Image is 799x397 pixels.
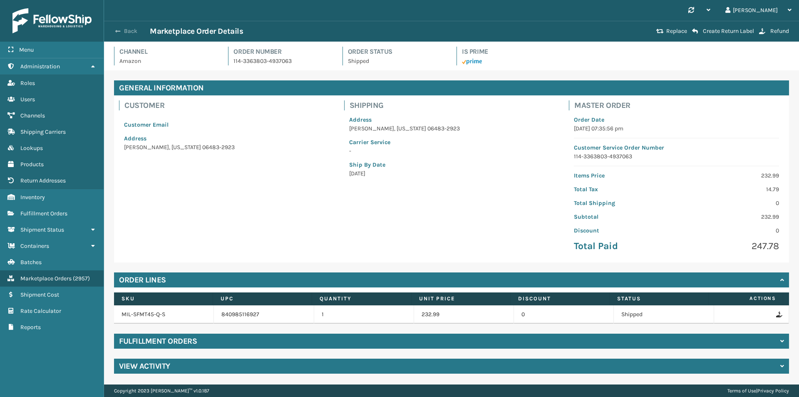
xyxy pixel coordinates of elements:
h4: Order Lines [119,275,166,285]
p: 0 [682,199,779,207]
i: Refund Order Line [776,312,781,317]
td: 232.99 [414,305,514,324]
p: Discount [574,226,671,235]
span: Shipping Carriers [20,128,66,135]
p: Shipped [348,57,447,65]
span: Return Addresses [20,177,66,184]
p: Subtotal [574,212,671,221]
span: Channels [20,112,45,119]
label: Discount [518,295,602,302]
p: Order Date [574,115,779,124]
span: Lookups [20,145,43,152]
h4: Customer [124,100,334,110]
p: 14.79 [682,185,779,194]
h4: Channel [119,47,218,57]
p: 232.99 [682,212,779,221]
td: 840985116927 [214,305,314,324]
p: Copyright 2023 [PERSON_NAME]™ v 1.0.187 [114,385,209,397]
p: Total Shipping [574,199,671,207]
button: Create Return Label [690,27,757,35]
h4: Fulfillment Orders [119,336,197,346]
span: Inventory [20,194,45,201]
button: Back [112,27,150,35]
p: 114-3363803-4937063 [574,152,779,161]
p: [DATE] [349,169,554,178]
td: 0 [514,305,614,324]
button: Refund [757,27,792,35]
span: ( 2957 ) [73,275,90,282]
p: Carrier Service [349,138,554,147]
h4: Order Status [348,47,447,57]
span: Menu [19,46,34,53]
p: - [349,147,554,155]
span: Actions [711,292,781,305]
p: 114-3363803-4937063 [233,57,332,65]
span: Rate Calculator [20,307,61,315]
h4: Is Prime [462,47,561,57]
p: Total Tax [574,185,671,194]
h4: Shipping [350,100,559,110]
div: | [727,385,789,397]
td: 1 [314,305,414,324]
span: Containers [20,242,49,250]
span: Shipment Status [20,226,64,233]
span: Products [20,161,44,168]
a: MIL-SFMT45-Q-S [122,311,165,318]
i: Replace [656,28,664,34]
p: 247.78 [682,240,779,252]
label: Status [617,295,701,302]
p: [PERSON_NAME] , [US_STATE] 06483-2923 [349,124,554,133]
p: [PERSON_NAME] , [US_STATE] 06483-2923 [124,143,329,152]
i: Refund [759,28,765,34]
a: Terms of Use [727,388,756,394]
p: 232.99 [682,171,779,180]
label: Quantity [320,295,403,302]
p: [DATE] 07:35:56 pm [574,124,779,133]
span: Address [349,116,372,123]
h4: General Information [114,80,789,95]
label: UPC [221,295,304,302]
h4: Order Number [233,47,332,57]
span: Reports [20,324,41,331]
span: Fulfillment Orders [20,210,67,217]
span: Roles [20,80,35,87]
i: Create Return Label [692,28,698,35]
span: Users [20,96,35,103]
span: Shipment Cost [20,291,59,298]
p: Total Paid [574,240,671,252]
span: Marketplace Orders [20,275,72,282]
a: Privacy Policy [757,388,789,394]
span: Address [124,135,146,142]
span: Batches [20,259,42,266]
h3: Marketplace Order Details [150,26,243,36]
td: Shipped [614,305,714,324]
h4: Master Order [574,100,784,110]
label: Unit Price [419,295,503,302]
img: logo [12,8,92,33]
h4: View Activity [119,361,170,371]
p: Ship By Date [349,160,554,169]
label: SKU [122,295,205,302]
button: Replace [654,27,690,35]
p: Items Price [574,171,671,180]
span: Administration [20,63,60,70]
p: Customer Service Order Number [574,143,779,152]
p: Customer Email [124,120,329,129]
p: Amazon [119,57,218,65]
p: 0 [682,226,779,235]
